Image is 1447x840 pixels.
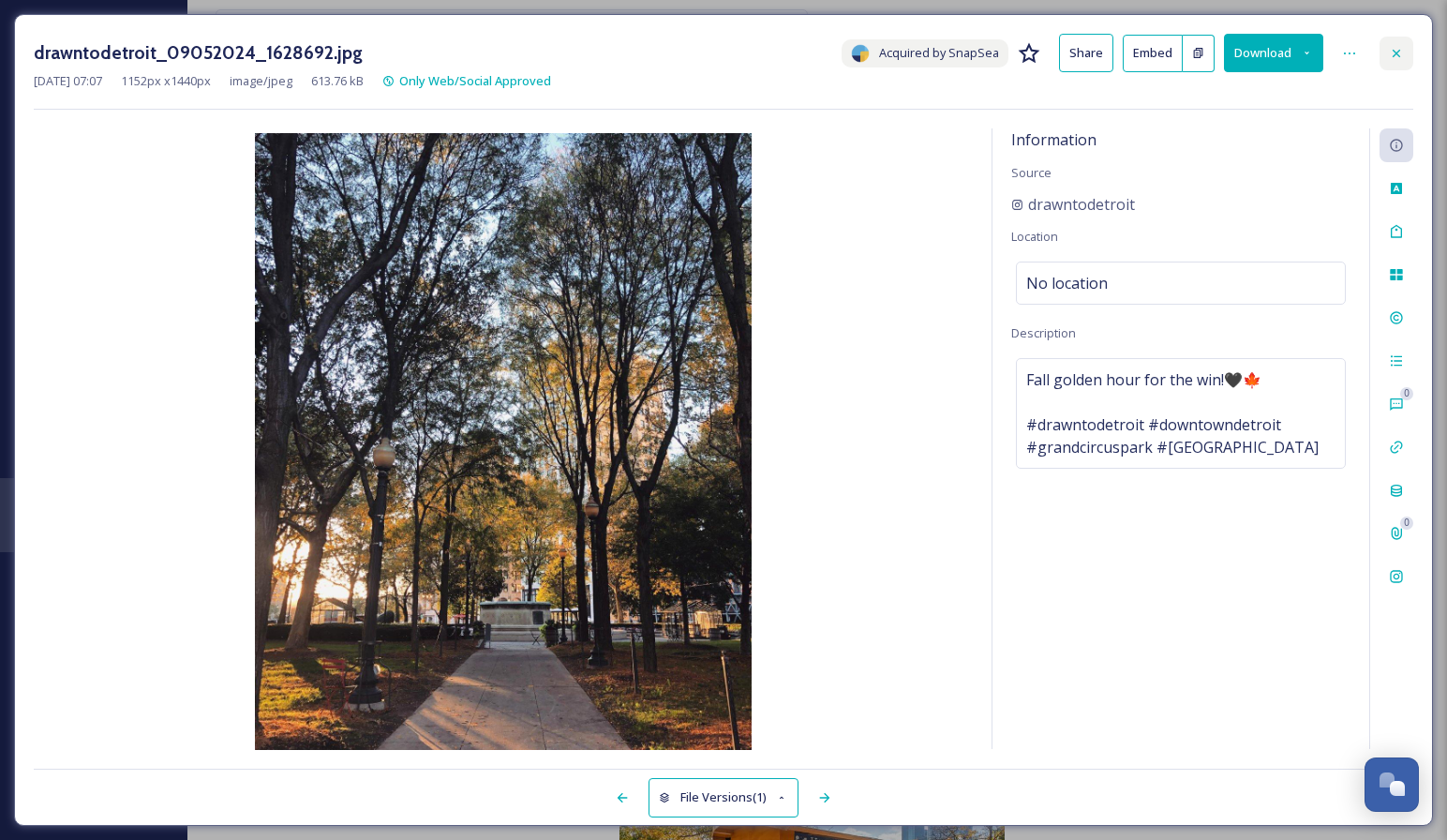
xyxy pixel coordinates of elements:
[1026,272,1108,294] span: No location
[1123,35,1183,72] button: Embed
[1224,34,1323,72] button: Download
[1011,228,1058,245] span: Location
[34,72,102,90] span: [DATE] 07:07
[1400,387,1413,400] div: 0
[649,778,798,817] button: File Versions(1)
[1011,193,1135,216] a: drawntodetroit
[311,72,364,90] span: 613.76 kB
[851,44,870,63] img: snapsea-logo.png
[121,72,211,90] span: 1152 px x 1440 px
[1011,324,1076,341] span: Description
[34,133,973,754] img: 87d5c77f1477c06f5ce4a647a09f8b67404c133716134e637e1ed02a30186aa2.jpg
[230,72,292,90] span: image/jpeg
[399,72,551,89] span: Only Web/Social Approved
[1028,193,1135,216] span: drawntodetroit
[1365,757,1419,812] button: Open Chat
[1059,34,1113,72] button: Share
[34,39,363,67] h3: drawntodetroit_09052024_1628692.jpg
[1400,517,1413,530] div: 0
[1026,368,1335,458] span: Fall golden hour for the win!🖤🍁 #drawntodetroit #downtowndetroit #grandcircuspark #[GEOGRAPHIC_DATA]
[1011,129,1096,150] span: Information
[1011,164,1052,181] span: Source
[879,44,999,62] span: Acquired by SnapSea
